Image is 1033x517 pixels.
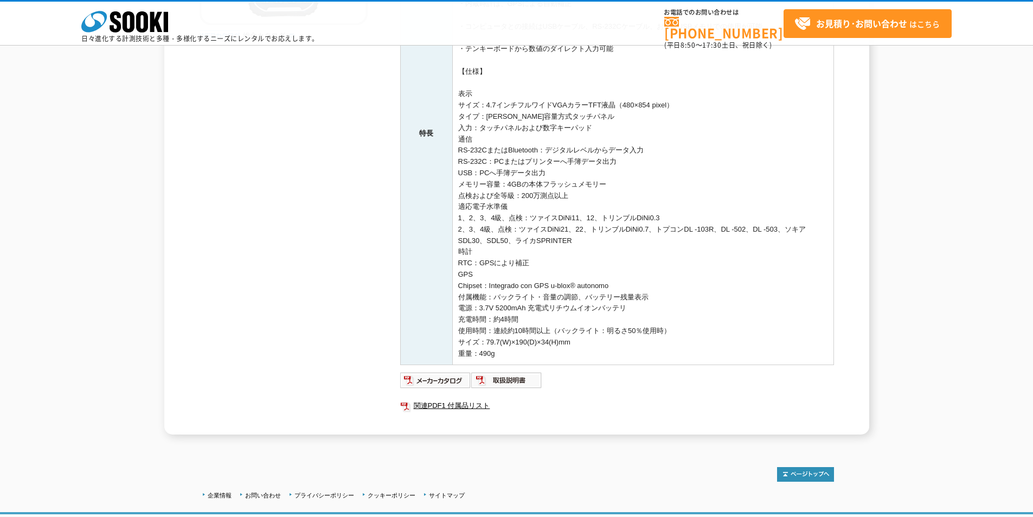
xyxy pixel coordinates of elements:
[664,40,772,50] span: (平日 ～ 土日、祝日除く)
[400,399,834,413] a: 関連PDF1 付属品リスト
[245,492,281,499] a: お問い合わせ
[429,492,465,499] a: サイトマップ
[368,492,415,499] a: クッキーポリシー
[784,9,952,38] a: お見積り･お問い合わせはこちら
[471,379,542,387] a: 取扱説明書
[400,379,471,387] a: メーカーカタログ
[664,9,784,16] span: お電話でのお問い合わせは
[777,467,834,482] img: トップページへ
[208,492,232,499] a: 企業情報
[816,17,907,30] strong: お見積り･お問い合わせ
[794,16,940,32] span: はこちら
[664,17,784,39] a: [PHONE_NUMBER]
[81,35,319,42] p: 日々進化する計測技術と多種・多様化するニーズにレンタルでお応えします。
[702,40,722,50] span: 17:30
[400,372,471,389] img: メーカーカタログ
[471,372,542,389] img: 取扱説明書
[681,40,696,50] span: 8:50
[294,492,354,499] a: プライバシーポリシー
